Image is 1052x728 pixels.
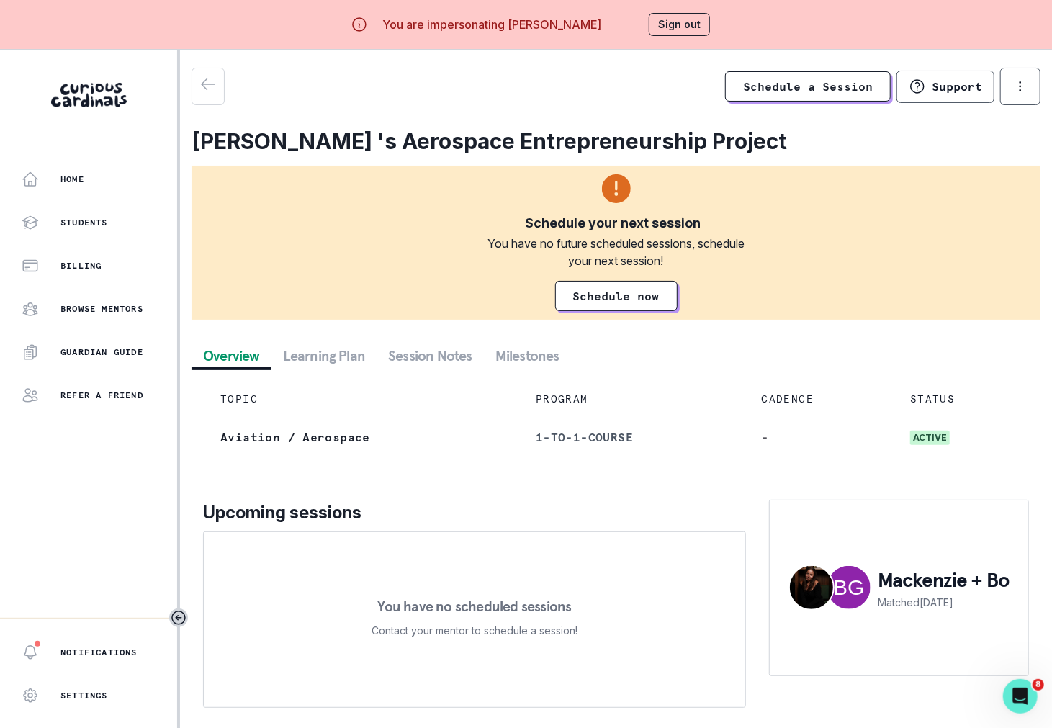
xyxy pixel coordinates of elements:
a: Schedule now [555,281,678,311]
iframe: Intercom live chat [1003,679,1038,714]
img: Bo gardner [827,566,871,609]
button: Session Notes [377,343,484,369]
button: Toggle sidebar [169,608,188,627]
p: Students [60,217,108,228]
td: 1-to-1-course [518,418,744,457]
td: CADENCE [744,380,893,418]
button: Overview [192,343,271,369]
p: Billing [60,260,102,271]
p: Notifications [60,647,138,658]
p: You have no scheduled sessions [377,599,571,614]
p: You are impersonating [PERSON_NAME] [382,16,601,33]
div: You have no future scheduled sessions, schedule your next session! [478,235,755,269]
button: Sign out [649,13,710,36]
a: Schedule a Session [725,71,891,102]
img: Mackenzie Graves [790,566,833,609]
td: TOPIC [203,380,518,418]
button: Milestones [484,343,571,369]
p: Guardian Guide [60,346,143,358]
p: Home [60,174,84,185]
p: Mackenzie + Bo [878,566,1010,595]
td: PROGRAM [518,380,744,418]
td: Aviation / Aerospace [203,418,518,457]
p: Refer a friend [60,390,143,401]
button: Support [896,71,994,103]
p: Matched [DATE] [878,595,1010,610]
td: - [744,418,893,457]
span: 8 [1033,679,1044,691]
p: Upcoming sessions [203,500,746,526]
div: Schedule your next session [526,215,701,232]
p: Settings [60,690,108,701]
h2: [PERSON_NAME] 's Aerospace Entrepreneurship Project [192,128,1040,154]
p: Browse Mentors [60,303,143,315]
img: Curious Cardinals Logo [51,83,127,107]
p: Contact your mentor to schedule a session! [372,622,577,639]
span: active [910,431,950,445]
p: Support [932,79,982,94]
button: Learning Plan [271,343,377,369]
td: STATUS [893,380,1029,418]
button: options [1000,68,1040,105]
